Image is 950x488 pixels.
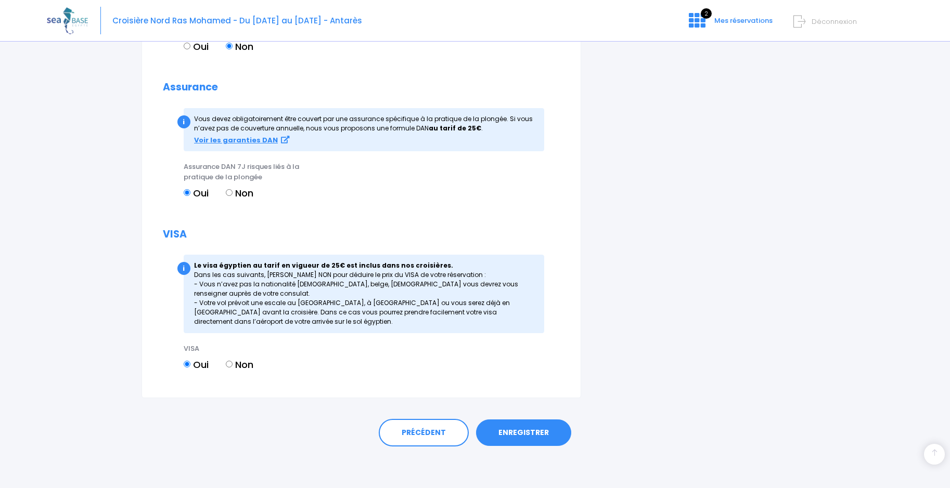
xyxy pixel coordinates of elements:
span: Mes réservations [714,16,773,25]
label: Oui [184,39,209,54]
a: 2 Mes réservations [681,19,779,29]
span: 2 [701,8,712,19]
a: ENREGISTRER [476,419,571,446]
strong: au tarif de 25€ [429,124,481,133]
input: Non [226,361,233,367]
h2: VISA [163,229,560,241]
div: Vous devez obligatoirement être couvert par une assurance spécifique à la pratique de la plong... [184,108,544,151]
div: Dans les cas suivants, [PERSON_NAME] NON pour déduire le prix du VISA de votre réservation : - Vo... [184,255,544,333]
label: Non [226,358,253,372]
strong: Le visa égyptien au tarif en vigueur de 25€ est inclus dans nos croisières. [194,261,453,270]
input: Non [226,189,233,196]
span: Croisière Nord Ras Mohamed - Du [DATE] au [DATE] - Antarès [112,15,362,26]
h2: Assurance [163,82,560,94]
input: Oui [184,43,190,49]
strong: Voir les garanties DAN [194,135,278,145]
span: Déconnexion [812,17,857,27]
input: Oui [184,361,190,367]
span: VISA [184,344,199,353]
label: Oui [184,358,209,372]
span: Assurance DAN 7J risques liés à la pratique de la plongée [184,162,299,182]
a: PRÉCÉDENT [379,419,469,447]
label: Non [226,39,253,54]
div: i [177,262,190,275]
input: Non [226,43,233,49]
a: Voir les garanties DAN [194,136,289,144]
label: Non [226,186,253,200]
div: i [177,115,190,128]
input: Oui [184,189,190,196]
label: Oui [184,186,209,200]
